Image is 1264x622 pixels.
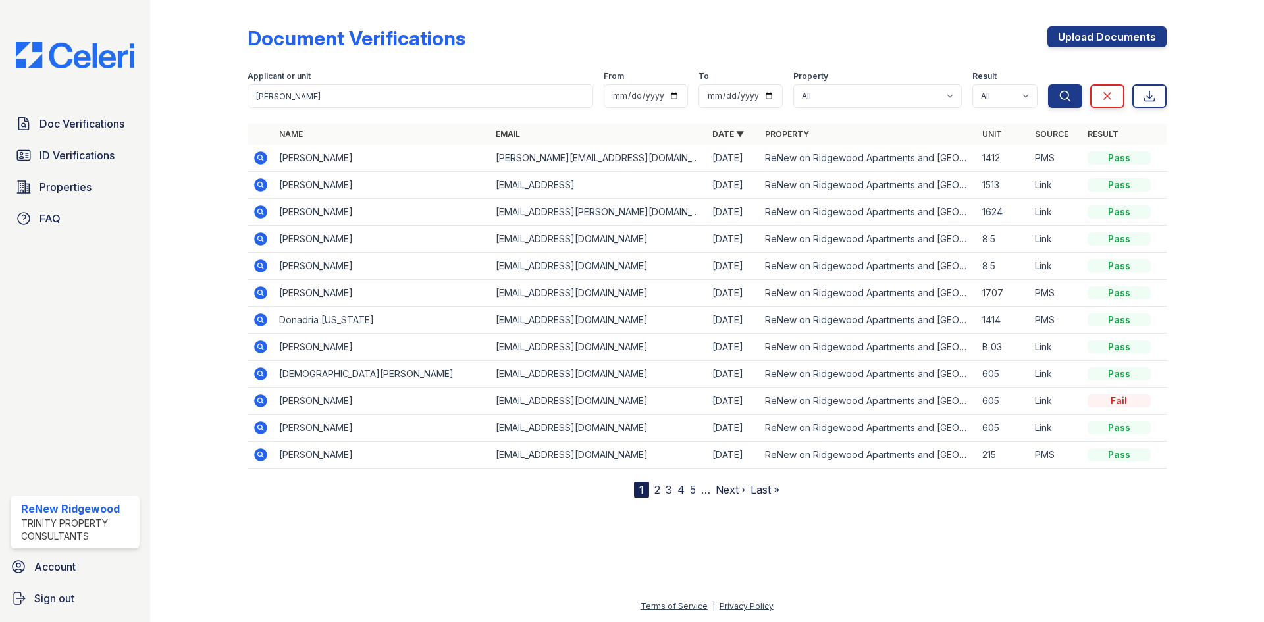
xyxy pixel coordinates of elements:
[1088,259,1151,272] div: Pass
[1035,129,1068,139] a: Source
[274,199,490,226] td: [PERSON_NAME]
[760,226,976,253] td: ReNew on Ridgewood Apartments and [GEOGRAPHIC_DATA]
[248,71,311,82] label: Applicant or unit
[1088,205,1151,219] div: Pass
[274,226,490,253] td: [PERSON_NAME]
[39,211,61,226] span: FAQ
[793,71,828,82] label: Property
[1030,280,1082,307] td: PMS
[977,388,1030,415] td: 605
[654,483,660,496] a: 2
[707,253,760,280] td: [DATE]
[274,172,490,199] td: [PERSON_NAME]
[274,415,490,442] td: [PERSON_NAME]
[1030,172,1082,199] td: Link
[1088,129,1119,139] a: Result
[1088,232,1151,246] div: Pass
[1030,442,1082,469] td: PMS
[39,179,92,195] span: Properties
[977,226,1030,253] td: 8.5
[707,145,760,172] td: [DATE]
[634,482,649,498] div: 1
[274,361,490,388] td: [DEMOGRAPHIC_DATA][PERSON_NAME]
[701,482,710,498] span: …
[707,307,760,334] td: [DATE]
[1030,253,1082,280] td: Link
[707,172,760,199] td: [DATE]
[248,84,593,108] input: Search by name, email, or unit number
[1030,415,1082,442] td: Link
[490,442,707,469] td: [EMAIL_ADDRESS][DOMAIN_NAME]
[760,253,976,280] td: ReNew on Ridgewood Apartments and [GEOGRAPHIC_DATA]
[977,145,1030,172] td: 1412
[490,307,707,334] td: [EMAIL_ADDRESS][DOMAIN_NAME]
[712,129,744,139] a: Date ▼
[11,142,140,168] a: ID Verifications
[760,145,976,172] td: ReNew on Ridgewood Apartments and [GEOGRAPHIC_DATA]
[677,483,685,496] a: 4
[34,590,74,606] span: Sign out
[274,253,490,280] td: [PERSON_NAME]
[490,172,707,199] td: [EMAIL_ADDRESS]
[490,253,707,280] td: [EMAIL_ADDRESS][DOMAIN_NAME]
[1030,361,1082,388] td: Link
[11,174,140,200] a: Properties
[11,111,140,137] a: Doc Verifications
[977,253,1030,280] td: 8.5
[21,501,134,517] div: ReNew Ridgewood
[1030,145,1082,172] td: PMS
[707,199,760,226] td: [DATE]
[977,334,1030,361] td: B 03
[1088,178,1151,192] div: Pass
[490,145,707,172] td: [PERSON_NAME][EMAIL_ADDRESS][DOMAIN_NAME]
[707,361,760,388] td: [DATE]
[760,388,976,415] td: ReNew on Ridgewood Apartments and [GEOGRAPHIC_DATA]
[707,280,760,307] td: [DATE]
[274,442,490,469] td: [PERSON_NAME]
[490,280,707,307] td: [EMAIL_ADDRESS][DOMAIN_NAME]
[707,226,760,253] td: [DATE]
[274,388,490,415] td: [PERSON_NAME]
[5,554,145,580] a: Account
[1030,199,1082,226] td: Link
[274,280,490,307] td: [PERSON_NAME]
[707,334,760,361] td: [DATE]
[279,129,303,139] a: Name
[707,388,760,415] td: [DATE]
[760,280,976,307] td: ReNew on Ridgewood Apartments and [GEOGRAPHIC_DATA]
[977,442,1030,469] td: 215
[972,71,997,82] label: Result
[760,361,976,388] td: ReNew on Ridgewood Apartments and [GEOGRAPHIC_DATA]
[760,199,976,226] td: ReNew on Ridgewood Apartments and [GEOGRAPHIC_DATA]
[490,226,707,253] td: [EMAIL_ADDRESS][DOMAIN_NAME]
[1088,286,1151,299] div: Pass
[5,585,145,611] a: Sign out
[641,601,708,611] a: Terms of Service
[490,199,707,226] td: [EMAIL_ADDRESS][PERSON_NAME][DOMAIN_NAME]
[760,307,976,334] td: ReNew on Ridgewood Apartments and [GEOGRAPHIC_DATA]
[666,483,672,496] a: 3
[1088,367,1151,380] div: Pass
[274,307,490,334] td: Donadria [US_STATE]
[1088,151,1151,165] div: Pass
[982,129,1002,139] a: Unit
[712,601,715,611] div: |
[496,129,520,139] a: Email
[1088,448,1151,461] div: Pass
[39,147,115,163] span: ID Verifications
[765,129,809,139] a: Property
[977,415,1030,442] td: 605
[5,42,145,68] img: CE_Logo_Blue-a8612792a0a2168367f1c8372b55b34899dd931a85d93a1a3d3e32e68fde9ad4.png
[248,26,465,50] div: Document Verifications
[698,71,709,82] label: To
[1030,226,1082,253] td: Link
[690,483,696,496] a: 5
[760,442,976,469] td: ReNew on Ridgewood Apartments and [GEOGRAPHIC_DATA]
[274,145,490,172] td: [PERSON_NAME]
[760,334,976,361] td: ReNew on Ridgewood Apartments and [GEOGRAPHIC_DATA]
[720,601,774,611] a: Privacy Policy
[977,307,1030,334] td: 1414
[1030,334,1082,361] td: Link
[1030,307,1082,334] td: PMS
